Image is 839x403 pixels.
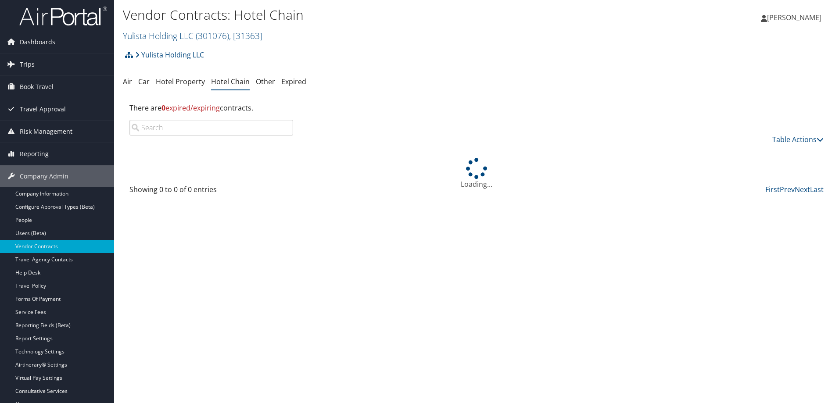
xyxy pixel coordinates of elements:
[795,185,810,194] a: Next
[772,135,824,144] a: Table Actions
[123,96,830,120] div: There are contracts.
[229,30,262,42] span: , [ 31363 ]
[810,185,824,194] a: Last
[20,143,49,165] span: Reporting
[765,185,780,194] a: First
[20,76,54,98] span: Book Travel
[20,165,68,187] span: Company Admin
[20,98,66,120] span: Travel Approval
[20,121,72,143] span: Risk Management
[211,77,250,86] a: Hotel Chain
[123,158,830,189] div: Loading...
[767,13,821,22] span: [PERSON_NAME]
[761,4,830,31] a: [PERSON_NAME]
[123,77,132,86] a: Air
[129,120,293,136] input: Search
[123,30,262,42] a: Yulista Holding LLC
[20,53,35,75] span: Trips
[156,77,205,86] a: Hotel Property
[281,77,306,86] a: Expired
[161,103,165,113] strong: 0
[138,77,150,86] a: Car
[20,31,55,53] span: Dashboards
[19,6,107,26] img: airportal-logo.png
[129,184,293,199] div: Showing 0 to 0 of 0 entries
[135,46,204,64] a: Yulista Holding LLC
[123,6,595,24] h1: Vendor Contracts: Hotel Chain
[256,77,275,86] a: Other
[780,185,795,194] a: Prev
[161,103,220,113] span: expired/expiring
[196,30,229,42] span: ( 301076 )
